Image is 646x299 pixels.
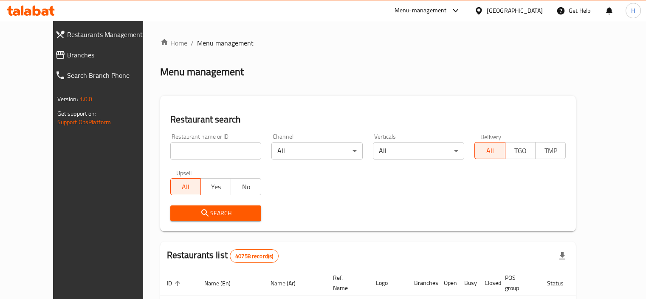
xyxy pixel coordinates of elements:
[231,178,261,195] button: No
[170,205,262,221] button: Search
[48,45,161,65] a: Branches
[535,142,566,159] button: TMP
[505,273,530,293] span: POS group
[234,181,258,193] span: No
[271,278,307,288] span: Name (Ar)
[160,65,244,79] h2: Menu management
[200,178,231,195] button: Yes
[167,249,279,263] h2: Restaurants list
[333,273,359,293] span: Ref. Name
[191,38,194,48] li: /
[457,270,478,296] th: Busy
[369,270,407,296] th: Logo
[395,6,447,16] div: Menu-management
[437,270,457,296] th: Open
[57,117,111,128] a: Support.OpsPlatform
[547,278,575,288] span: Status
[487,6,543,15] div: [GEOGRAPHIC_DATA]
[552,246,573,266] div: Export file
[631,6,635,15] span: H
[480,134,502,140] label: Delivery
[407,270,437,296] th: Branches
[373,142,464,159] div: All
[170,178,201,195] button: All
[79,94,93,105] span: 1.0.0
[170,113,566,126] h2: Restaurant search
[478,145,502,157] span: All
[539,145,562,157] span: TMP
[160,38,576,48] nav: breadcrumb
[67,70,154,80] span: Search Branch Phone
[478,270,498,296] th: Closed
[509,145,532,157] span: TGO
[230,249,279,263] div: Total records count
[48,24,161,45] a: Restaurants Management
[170,142,262,159] input: Search for restaurant name or ID..
[176,170,192,176] label: Upsell
[160,38,187,48] a: Home
[204,181,228,193] span: Yes
[167,278,183,288] span: ID
[204,278,242,288] span: Name (En)
[57,108,96,119] span: Get support on:
[57,94,78,105] span: Version:
[174,181,197,193] span: All
[177,208,255,219] span: Search
[505,142,536,159] button: TGO
[230,252,278,260] span: 40758 record(s)
[197,38,254,48] span: Menu management
[67,50,154,60] span: Branches
[67,29,154,40] span: Restaurants Management
[474,142,505,159] button: All
[271,142,363,159] div: All
[48,65,161,85] a: Search Branch Phone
